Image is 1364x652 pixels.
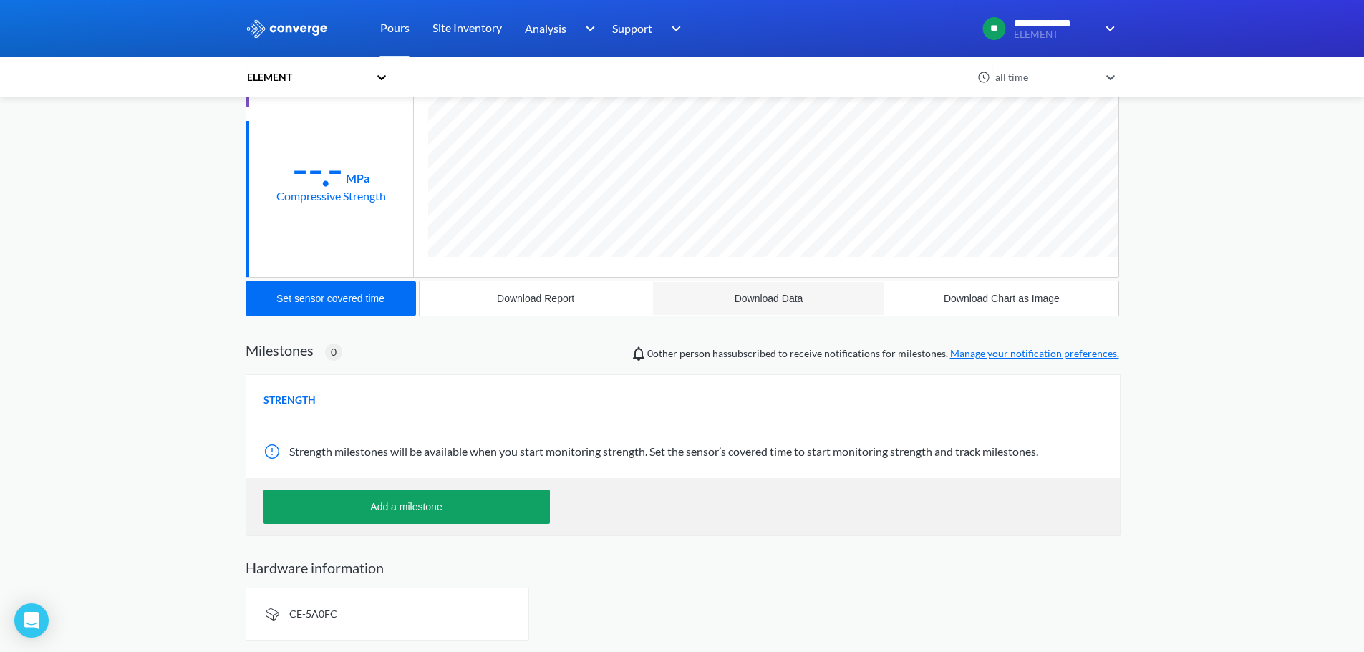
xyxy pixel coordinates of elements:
img: downArrow.svg [1096,20,1119,37]
div: Compressive Strength [276,187,386,205]
h2: Hardware information [246,559,1119,576]
button: Download Chart as Image [885,281,1118,316]
span: 0 [331,344,337,360]
span: CE-5A0FC [289,608,337,620]
div: Download Data [735,293,803,304]
span: Analysis [525,19,566,37]
span: Support [612,19,652,37]
button: Add a milestone [263,490,550,524]
span: STRENGTH [263,392,316,408]
span: ELEMENT [1014,29,1096,40]
span: 0 other [647,347,677,359]
div: Set sensor covered time [276,293,384,304]
div: Download Chart as Image [944,293,1060,304]
img: icon-clock.svg [977,71,990,84]
span: Strength milestones will be available when you start monitoring strength. Set the sensor’s covere... [289,444,1038,458]
button: Set sensor covered time [246,281,416,316]
a: Manage your notification preferences. [950,347,1119,359]
h2: Milestones [246,341,314,359]
button: Download Data [652,281,885,316]
div: Open Intercom Messenger [14,603,49,638]
img: downArrow.svg [576,20,599,37]
div: ELEMENT [246,69,369,85]
span: person has subscribed to receive notifications for milestones. [647,346,1119,361]
img: downArrow.svg [662,20,685,37]
div: Download Report [497,293,574,304]
img: signal-icon.svg [263,605,281,623]
img: logo_ewhite.svg [246,19,329,38]
button: Download Report [420,281,652,316]
div: --.- [292,151,343,187]
img: notifications-icon.svg [630,345,647,362]
div: all time [992,69,1099,85]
